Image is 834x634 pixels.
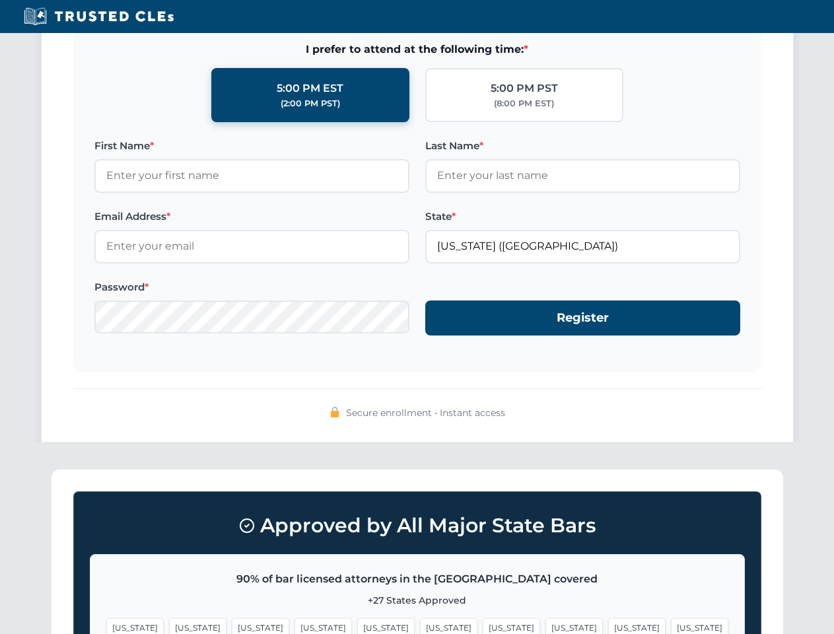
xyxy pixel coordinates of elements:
[94,230,409,263] input: Enter your email
[94,138,409,154] label: First Name
[281,97,340,110] div: (2:00 PM PST)
[94,41,740,58] span: I prefer to attend at the following time:
[94,159,409,192] input: Enter your first name
[94,209,409,225] label: Email Address
[491,80,558,97] div: 5:00 PM PST
[94,279,409,295] label: Password
[20,7,178,26] img: Trusted CLEs
[106,571,728,588] p: 90% of bar licensed attorneys in the [GEOGRAPHIC_DATA] covered
[106,593,728,608] p: +27 States Approved
[425,209,740,225] label: State
[330,407,340,417] img: 🔒
[425,138,740,154] label: Last Name
[90,508,745,544] h3: Approved by All Major State Bars
[425,159,740,192] input: Enter your last name
[425,300,740,335] button: Register
[346,405,505,420] span: Secure enrollment • Instant access
[494,97,554,110] div: (8:00 PM EST)
[425,230,740,263] input: Florida (FL)
[277,80,343,97] div: 5:00 PM EST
